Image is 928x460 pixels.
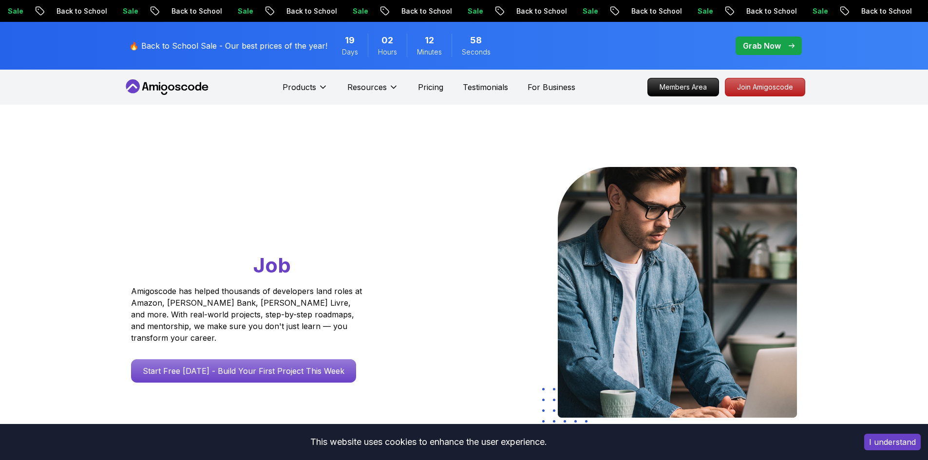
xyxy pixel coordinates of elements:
[278,6,344,16] p: Back to School
[344,6,375,16] p: Sale
[648,78,719,96] p: Members Area
[462,47,491,57] span: Seconds
[131,359,356,383] a: Start Free [DATE] - Build Your First Project This Week
[345,34,355,47] span: 19 Days
[347,81,398,101] button: Resources
[253,253,291,277] span: Job
[647,78,719,96] a: Members Area
[381,34,393,47] span: 2 Hours
[689,6,720,16] p: Sale
[163,6,229,16] p: Back to School
[528,81,575,93] a: For Business
[283,81,328,101] button: Products
[114,6,145,16] p: Sale
[417,47,442,57] span: Minutes
[48,6,114,16] p: Back to School
[459,6,490,16] p: Sale
[508,6,574,16] p: Back to School
[425,34,434,47] span: 12 Minutes
[804,6,835,16] p: Sale
[725,78,805,96] p: Join Amigoscode
[463,81,508,93] a: Testimonials
[131,167,399,279] h1: Go From Learning to Hired: Master Java, Spring Boot & Cloud Skills That Get You the
[229,6,260,16] p: Sale
[725,78,805,96] a: Join Amigoscode
[418,81,443,93] a: Pricing
[131,285,365,344] p: Amigoscode has helped thousands of developers land roles at Amazon, [PERSON_NAME] Bank, [PERSON_N...
[743,40,781,52] p: Grab Now
[623,6,689,16] p: Back to School
[7,431,850,453] div: This website uses cookies to enhance the user experience.
[378,47,397,57] span: Hours
[470,34,482,47] span: 58 Seconds
[738,6,804,16] p: Back to School
[864,434,921,450] button: Accept cookies
[342,47,358,57] span: Days
[129,40,327,52] p: 🔥 Back to School Sale - Our best prices of the year!
[393,6,459,16] p: Back to School
[574,6,605,16] p: Sale
[852,6,919,16] p: Back to School
[347,81,387,93] p: Resources
[558,167,797,418] img: hero
[283,81,316,93] p: Products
